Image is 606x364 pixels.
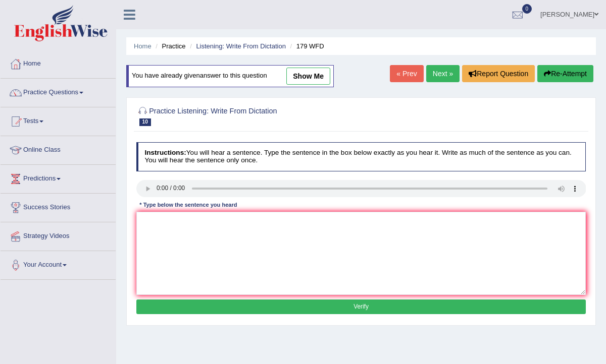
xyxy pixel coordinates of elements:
[196,42,286,50] a: Listening: Write From Dictation
[139,118,151,126] span: 10
[1,194,116,219] a: Success Stories
[390,65,423,82] a: « Prev
[426,65,460,82] a: Next »
[1,165,116,190] a: Predictions
[462,65,535,82] button: Report Question
[136,105,415,126] h2: Practice Listening: Write From Dictation
[1,50,116,75] a: Home
[286,68,330,85] a: show me
[1,107,116,133] a: Tests
[537,65,593,82] button: Re-Attempt
[153,41,185,51] li: Practice
[136,142,586,171] h4: You will hear a sentence. Type the sentence in the box below exactly as you hear it. Write as muc...
[134,42,151,50] a: Home
[136,299,586,314] button: Verify
[126,65,334,87] div: You have already given answer to this question
[144,149,186,156] b: Instructions:
[522,4,532,14] span: 0
[1,222,116,248] a: Strategy Videos
[136,201,240,210] div: * Type below the sentence you heard
[1,251,116,276] a: Your Account
[288,41,324,51] li: 179 WFD
[1,136,116,161] a: Online Class
[1,79,116,104] a: Practice Questions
